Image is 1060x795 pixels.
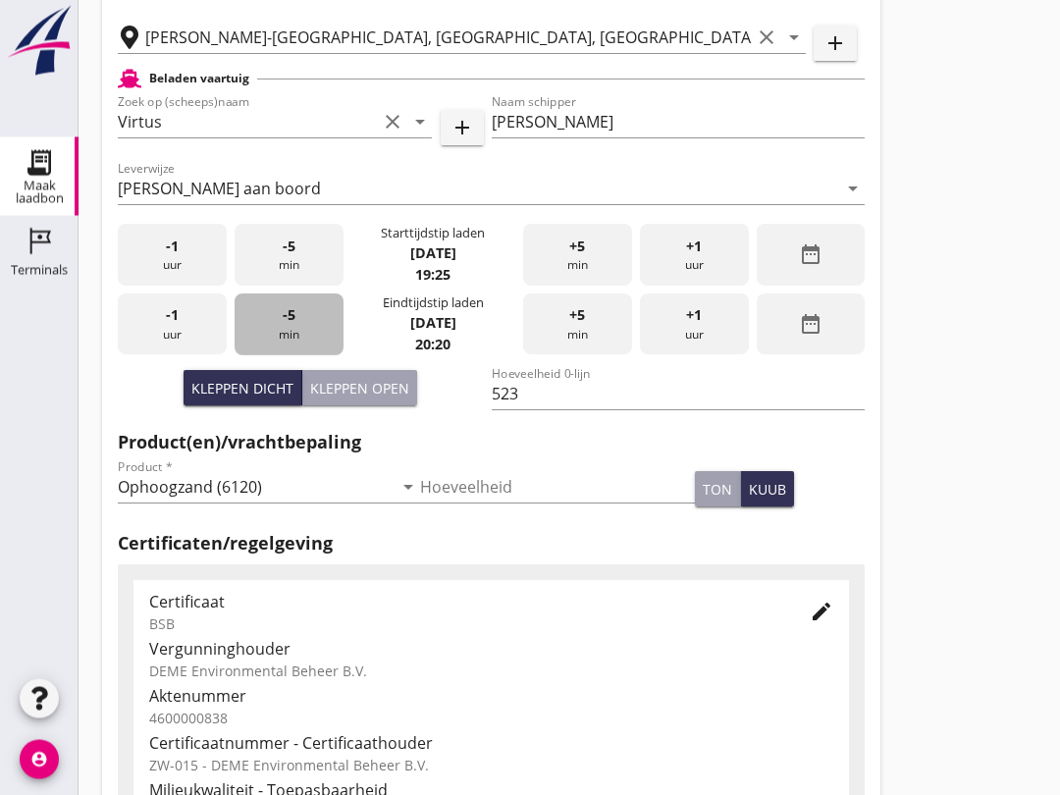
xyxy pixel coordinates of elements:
[749,480,786,501] div: kuub
[492,379,866,410] input: Hoeveelheid 0-lijn
[149,709,833,729] div: 4600000838
[640,225,749,287] div: uur
[20,740,59,779] i: account_circle
[415,266,450,285] strong: 19:25
[118,531,865,557] h2: Certificaten/regelgeving
[145,23,751,54] input: Losplaats
[640,294,749,356] div: uur
[799,313,822,337] i: date_range
[841,178,865,201] i: arrow_drop_down
[695,472,741,507] button: ton
[118,225,227,287] div: uur
[149,662,833,682] div: DEME Environmental Beheer B.V.
[686,305,702,327] span: +1
[302,371,417,406] button: Kleppen open
[149,732,833,756] div: Certificaatnummer - Certificaathouder
[310,379,409,399] div: Kleppen open
[450,117,474,140] i: add
[283,237,295,258] span: -5
[686,237,702,258] span: +1
[415,336,450,354] strong: 20:20
[569,305,585,327] span: +5
[118,430,865,456] h2: Product(en)/vrachtbepaling
[235,294,344,356] div: min
[11,264,68,277] div: Terminals
[184,371,302,406] button: Kleppen dicht
[410,314,456,333] strong: [DATE]
[118,472,393,503] input: Product *
[149,71,249,88] h2: Beladen vaartuig
[523,294,632,356] div: min
[149,614,778,635] div: BSB
[420,472,695,503] input: Hoeveelheid
[149,638,833,662] div: Vergunninghouder
[782,26,806,50] i: arrow_drop_down
[4,5,75,78] img: logo-small.a267ee39.svg
[149,756,833,776] div: ZW-015 - DEME Environmental Beheer B.V.
[410,244,456,263] strong: [DATE]
[408,111,432,134] i: arrow_drop_down
[799,243,822,267] i: date_range
[383,294,484,313] div: Eindtijdstip laden
[492,107,866,138] input: Naam schipper
[823,32,847,56] i: add
[381,111,404,134] i: clear
[741,472,794,507] button: kuub
[149,591,778,614] div: Certificaat
[166,305,179,327] span: -1
[283,305,295,327] span: -5
[118,107,377,138] input: Zoek op (scheeps)naam
[381,225,485,243] div: Starttijdstip laden
[149,685,833,709] div: Aktenummer
[397,476,420,500] i: arrow_drop_down
[810,601,833,624] i: edit
[235,225,344,287] div: min
[523,225,632,287] div: min
[569,237,585,258] span: +5
[118,181,321,198] div: [PERSON_NAME] aan boord
[166,237,179,258] span: -1
[755,26,778,50] i: clear
[118,294,227,356] div: uur
[191,379,293,399] div: Kleppen dicht
[703,480,732,501] div: ton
